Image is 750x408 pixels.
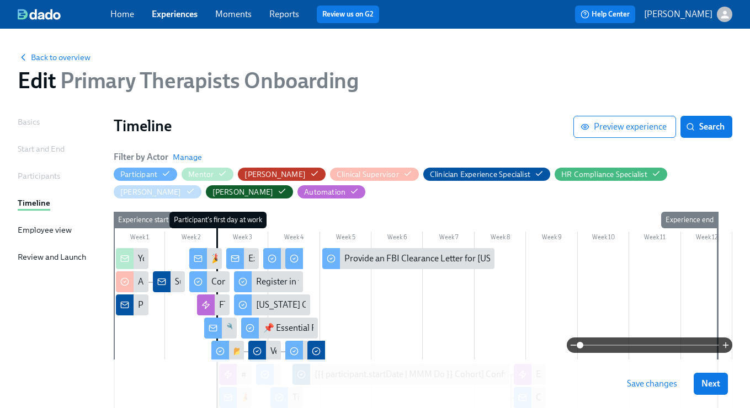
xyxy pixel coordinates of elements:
[18,251,86,263] div: Review and Launch
[234,294,311,315] div: [US_STATE] Criminal History Affidavit
[701,378,720,389] span: Next
[114,151,168,163] h6: Filter by Actor
[322,9,374,20] a: Review us on G2
[263,322,371,334] div: 📌 Essential Relias Trainings
[114,212,173,228] div: Experience start
[241,318,318,339] div: 📌 Essential Relias Trainings
[256,276,425,288] div: Register in the [US_STATE] Fingerprint Portal
[211,253,327,265] div: 🎉 Welcome to Charlie Health!
[423,168,550,181] button: Clinician Experience Specialist
[217,232,268,246] div: Week 3
[555,168,667,181] button: HR Compliance Specialist
[110,9,134,19] a: Home
[430,169,530,180] div: Hide Clinician Experience Specialist
[583,121,667,132] span: Preview experience
[688,121,725,132] span: Search
[244,169,306,180] div: Hide Clarissa
[189,271,229,292] div: Complete our Welcome Survey
[561,169,647,180] div: Hide HR Compliance Specialist
[138,276,248,288] div: A New Hire is Cleared to Start
[169,212,267,228] div: Participant's first day at work
[18,52,91,63] button: Back to overview
[317,6,379,23] button: Review us on G2
[120,187,182,197] div: Hide Meg Dawson
[18,170,60,182] div: Participants
[138,253,312,265] div: Your new mentee is about to start onboarding!
[680,116,732,138] button: Search
[18,143,65,155] div: Start and End
[138,299,267,311] div: Primary Therapists cleared to start
[320,232,371,246] div: Week 5
[197,294,230,315] div: FTE calendar invitations for week 1
[188,169,214,180] div: Hide Mentor
[152,9,198,19] a: Experiences
[56,67,358,94] span: Primary Therapists Onboarding
[204,318,237,339] div: 🔧 Set Up Core Applications
[578,232,629,246] div: Week 10
[153,271,185,292] div: Supervisor confirmed!
[526,232,577,246] div: Week 9
[206,185,294,198] button: [PERSON_NAME]
[248,253,440,265] div: Excited to Connect – Your Mentor at Charlie Health!
[322,248,494,269] div: Provide an FBI Clearance Letter for [US_STATE]
[573,116,676,138] button: Preview experience
[114,185,201,198] button: [PERSON_NAME]
[256,299,397,311] div: [US_STATE] Criminal History Affidavit
[619,373,685,395] button: Save changes
[18,9,110,20] a: dado
[330,168,419,181] button: Clinical Supervisor
[337,169,399,180] div: Hide Clinical Supervisor
[627,378,677,389] span: Save changes
[304,187,345,197] div: Hide Automation
[226,322,332,334] div: 🔧 Set Up Core Applications
[226,248,259,269] div: Excited to Connect – Your Mentor at Charlie Health!
[297,185,365,198] button: Automation
[114,116,573,136] h1: Timeline
[268,232,320,246] div: Week 4
[114,168,177,181] button: Participant
[18,67,358,94] h1: Edit
[116,294,148,315] div: Primary Therapists cleared to start
[212,187,274,197] div: Hide Paige Eber
[629,232,680,246] div: Week 11
[575,6,635,23] button: Help Center
[165,232,216,246] div: Week 2
[116,248,148,269] div: Your new mentee is about to start onboarding!
[175,276,259,288] div: Supervisor confirmed!
[581,9,630,20] span: Help Center
[475,232,526,246] div: Week 8
[18,9,61,20] img: dado
[211,276,327,288] div: Complete our Welcome Survey
[644,7,732,22] button: [PERSON_NAME]
[238,168,326,181] button: [PERSON_NAME]
[371,232,423,246] div: Week 6
[114,232,165,246] div: Week 1
[644,8,712,20] p: [PERSON_NAME]
[234,271,303,292] div: Register in the [US_STATE] Fingerprint Portal
[681,232,732,246] div: Week 12
[120,169,157,180] div: Hide Participant
[18,197,50,209] div: Timeline
[269,9,299,19] a: Reports
[182,168,233,181] button: Mentor
[189,248,222,269] div: 🎉 Welcome to Charlie Health!
[219,299,349,311] div: FTE calendar invitations for week 1
[173,152,202,163] button: Manage
[116,271,148,292] div: A New Hire is Cleared to Start
[215,9,252,19] a: Moments
[661,212,718,228] div: Experience end
[423,232,474,246] div: Week 7
[344,253,522,265] div: Provide an FBI Clearance Letter for [US_STATE]
[694,373,728,395] button: Next
[18,224,72,236] div: Employee view
[18,116,40,128] div: Basics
